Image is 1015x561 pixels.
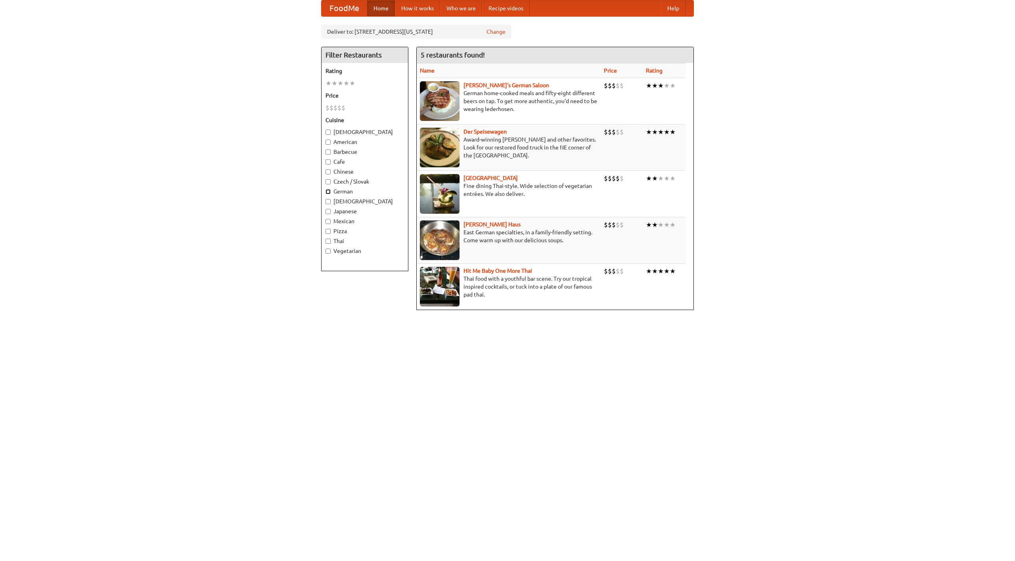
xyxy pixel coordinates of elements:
label: Vegetarian [326,247,404,255]
a: Who we are [440,0,482,16]
li: $ [604,128,608,136]
li: $ [620,128,624,136]
label: [DEMOGRAPHIC_DATA] [326,197,404,205]
div: Deliver to: [STREET_ADDRESS][US_STATE] [321,25,511,39]
li: $ [326,103,329,112]
a: Der Speisewagen [463,128,507,135]
input: German [326,189,331,194]
li: $ [616,220,620,229]
label: Pizza [326,227,404,235]
a: [PERSON_NAME]'s German Saloon [463,82,549,88]
input: [DEMOGRAPHIC_DATA] [326,130,331,135]
li: $ [616,174,620,183]
input: Pizza [326,229,331,234]
label: Chinese [326,168,404,176]
li: $ [608,220,612,229]
li: $ [620,174,624,183]
input: [DEMOGRAPHIC_DATA] [326,199,331,204]
label: German [326,188,404,195]
input: Chinese [326,169,331,174]
img: kohlhaus.jpg [420,220,460,260]
li: ★ [670,81,676,90]
h5: Cuisine [326,116,404,124]
li: ★ [670,220,676,229]
h5: Price [326,92,404,100]
a: Recipe videos [482,0,530,16]
a: Name [420,67,435,74]
li: ★ [664,174,670,183]
a: FoodMe [322,0,367,16]
li: $ [608,81,612,90]
input: Vegetarian [326,249,331,254]
li: $ [337,103,341,112]
li: $ [616,267,620,276]
li: ★ [664,128,670,136]
li: $ [612,174,616,183]
li: $ [341,103,345,112]
label: Cafe [326,158,404,166]
li: $ [604,174,608,183]
li: ★ [646,128,652,136]
li: $ [604,267,608,276]
label: [DEMOGRAPHIC_DATA] [326,128,404,136]
li: ★ [652,267,658,276]
li: ★ [646,267,652,276]
img: speisewagen.jpg [420,128,460,167]
li: ★ [652,220,658,229]
li: ★ [670,128,676,136]
li: ★ [652,128,658,136]
li: ★ [646,81,652,90]
p: German home-cooked meals and fifty-eight different beers on tap. To get more authentic, you'd nee... [420,89,598,113]
li: ★ [664,220,670,229]
li: ★ [664,267,670,276]
input: American [326,140,331,145]
li: $ [620,220,624,229]
li: ★ [331,79,337,88]
li: $ [608,174,612,183]
a: Hit Me Baby One More Thai [463,268,532,274]
h4: Filter Restaurants [322,47,408,63]
input: Cafe [326,159,331,165]
a: Rating [646,67,663,74]
li: $ [620,267,624,276]
h5: Rating [326,67,404,75]
input: Thai [326,239,331,244]
input: Czech / Slovak [326,179,331,184]
li: ★ [670,174,676,183]
img: babythai.jpg [420,267,460,306]
li: $ [608,267,612,276]
label: Barbecue [326,148,404,156]
p: Fine dining Thai-style. Wide selection of vegetarian entrées. We also deliver. [420,182,598,198]
li: ★ [343,79,349,88]
p: Thai food with a youthful bar scene. Try our tropical inspired cocktails, or tuck into a plate of... [420,275,598,299]
li: $ [329,103,333,112]
input: Barbecue [326,149,331,155]
a: [PERSON_NAME] Haus [463,221,521,228]
a: Help [661,0,686,16]
label: American [326,138,404,146]
li: ★ [652,174,658,183]
label: Mexican [326,217,404,225]
li: ★ [670,267,676,276]
li: ★ [337,79,343,88]
li: ★ [326,79,331,88]
a: Home [367,0,395,16]
p: Award-winning [PERSON_NAME] and other favorites. Look for our restored food truck in the NE corne... [420,136,598,159]
label: Czech / Slovak [326,178,404,186]
a: Price [604,67,617,74]
li: $ [612,128,616,136]
p: East German specialties, in a family-friendly setting. Come warm up with our delicious soups. [420,228,598,244]
li: ★ [658,220,664,229]
a: [GEOGRAPHIC_DATA] [463,175,518,181]
li: ★ [658,128,664,136]
li: ★ [349,79,355,88]
li: ★ [652,81,658,90]
a: How it works [395,0,440,16]
li: ★ [646,220,652,229]
input: Mexican [326,219,331,224]
li: $ [608,128,612,136]
li: $ [616,128,620,136]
